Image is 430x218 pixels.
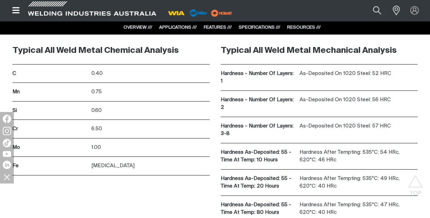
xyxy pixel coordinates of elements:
p: Mn [12,88,88,96]
p: Hardness As-Deposited: 55 - Time At Temp: 10 Hours [221,149,296,164]
p: Hardness After Tempting: 535°C: 49 HRc, 620°C: 40 HRc [299,175,418,190]
p: Cr [12,125,88,133]
p: As-Deposited On 1020 Steel: 52 HRC [299,70,418,78]
p: As-Deposited On 1020 Steel: 56 HRC [299,96,418,104]
p: 0.40 [91,70,210,78]
img: LinkedIn [3,161,11,169]
img: TikTok [3,139,11,147]
img: hide socials [1,171,13,183]
p: Hardness - Number Of Layers: 1 [221,70,296,85]
a: miller [209,10,234,16]
p: Hardness As-Deposited: 55 - Time At Temp: 20 Hours [221,175,296,190]
p: As-Deposited On 1020 Steel: 57 HRC [299,122,418,130]
button: Scroll to top [408,175,423,190]
p: 0.75 [91,88,210,96]
p: Hardness After Tempting: 535°C: 47 HRc, 620°C: 40 HRc [299,201,418,217]
p: Hardness - Number Of Layers: 2 [221,96,296,112]
p: [MEDICAL_DATA] [91,162,210,170]
p: Si [12,107,88,115]
a: FEATURES /// [204,25,232,30]
img: YouTube [3,151,11,157]
a: RESOURCES /// [287,25,321,30]
p: 6.50 [91,125,210,133]
img: Facebook [3,115,11,123]
p: Fe [12,162,88,170]
p: Hardness - Number Of Layers: 3-8 [221,122,296,138]
p: 1.00 [91,144,210,152]
img: miller [209,8,234,18]
h3: Typical All Weld Metal Chemical Analysis [12,45,210,56]
a: SPECIFICATIONS /// [239,25,280,30]
input: Product name or item number... [357,3,389,18]
h3: Typical All Weld Metal Mechanical Analysis [221,45,418,56]
p: Hardness As-Deposited: 55 - Time At Temp: 80 Hours [221,201,296,217]
p: 0.60 [91,107,210,115]
button: Search products [365,3,389,18]
a: OVERVIEW /// [123,25,152,30]
p: Hardness After Tempting: 535°C: 54 HRc, 620°C: 46 HRc [299,149,418,164]
p: Mo [12,144,88,152]
p: C [12,70,88,78]
img: Instagram [3,127,11,135]
a: APPLICATIONS /// [159,25,197,30]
